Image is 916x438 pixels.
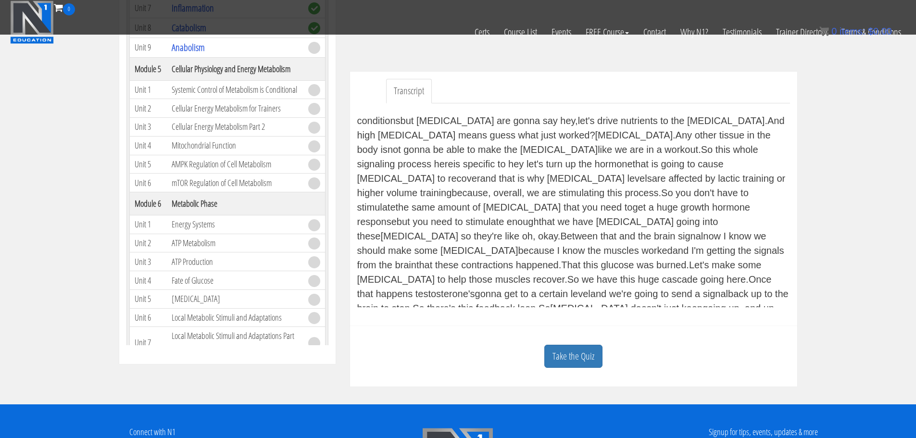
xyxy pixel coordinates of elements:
td: Unit 2 [129,99,167,118]
td: Unit 4 [129,136,167,155]
a: Transcript [386,79,432,103]
span: 0 [831,26,837,37]
td: Unit 6 [129,174,167,192]
img: n1-education [10,0,54,44]
td: Unit 1 [129,215,167,234]
span: 0 [63,3,75,15]
td: Unit 5 [129,155,167,174]
a: 0 items: $0.00 [819,26,892,37]
td: Unit 5 [129,289,167,308]
a: Take the Quiz [544,345,602,368]
td: Unit 2 [129,234,167,252]
td: ATP Production [167,252,303,271]
td: Unit 1 [129,80,167,99]
td: Unit 4 [129,271,167,290]
a: Trainer Directory [769,15,834,49]
span: $ [868,26,873,37]
a: Terms & Conditions [834,15,908,49]
td: Unit 3 [129,118,167,137]
th: Module 6 [129,192,167,215]
a: FREE Course [578,15,636,49]
td: Energy Systems [167,215,303,234]
th: Metabolic Phase [167,192,303,215]
td: Cellular Energy Metabolism for Trainers [167,99,303,118]
td: Fate of Glucose [167,271,303,290]
th: Module 5 [129,57,167,80]
th: Cellular Physiology and Energy Metabolism [167,57,303,80]
a: Testimonials [715,15,769,49]
img: icon11.png [819,26,829,36]
td: Unit 6 [129,308,167,327]
bdi: 0.00 [868,26,892,37]
a: 0 [54,1,75,14]
td: ATP Metabolism [167,234,303,252]
h4: Signup for tips, events, updates & more [618,427,909,437]
td: Systemic Control of Metabolism is Conditional [167,80,303,99]
div: (tense music) and you're gonna see some repeats in terms of some of the same hormones. Again, it'... [357,115,790,307]
td: [MEDICAL_DATA] [167,289,303,308]
h4: Connect with N1 [7,427,298,437]
td: AMPK Regulation of Cell Metabolism [167,155,303,174]
td: Unit 3 [129,252,167,271]
span: items: [840,26,865,37]
a: Certs [467,15,497,49]
td: mTOR Regulation of Cell Metabolism [167,174,303,192]
td: Mitochondrial Function [167,136,303,155]
a: Anabolism [172,41,205,54]
td: Unit 7 [129,327,167,358]
td: Cellular Energy Metabolism Part 2 [167,118,303,137]
a: Contact [636,15,673,49]
a: Why N1? [673,15,715,49]
td: Local Metabolic Stimuli and Adaptations [167,308,303,327]
a: Events [544,15,578,49]
a: Course List [497,15,544,49]
td: Local Metabolic Stimuli and Adaptations Part 2 [167,327,303,358]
